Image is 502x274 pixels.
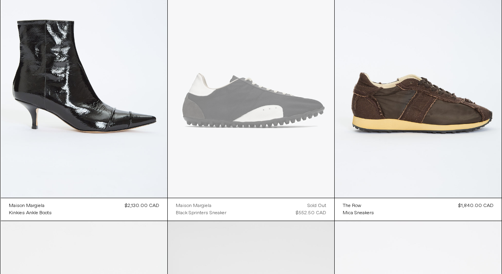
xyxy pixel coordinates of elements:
a: The Row [343,202,374,209]
div: Sold out [307,202,326,209]
div: $2,130.00 CAD [125,202,159,209]
div: Maison Margiela [176,203,211,209]
a: Mica Sneakers [343,209,374,217]
a: Maison Margiela [176,202,226,209]
a: Black Sprinters Sneaker [176,209,226,217]
a: Maison Margiela [9,202,52,209]
div: $1,840.00 CAD [458,202,494,209]
div: $552.50 CAD [296,209,326,217]
div: The Row [343,203,361,209]
div: Maison Margiela [9,203,45,209]
a: Kinkies Ankle Boots [9,209,52,217]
